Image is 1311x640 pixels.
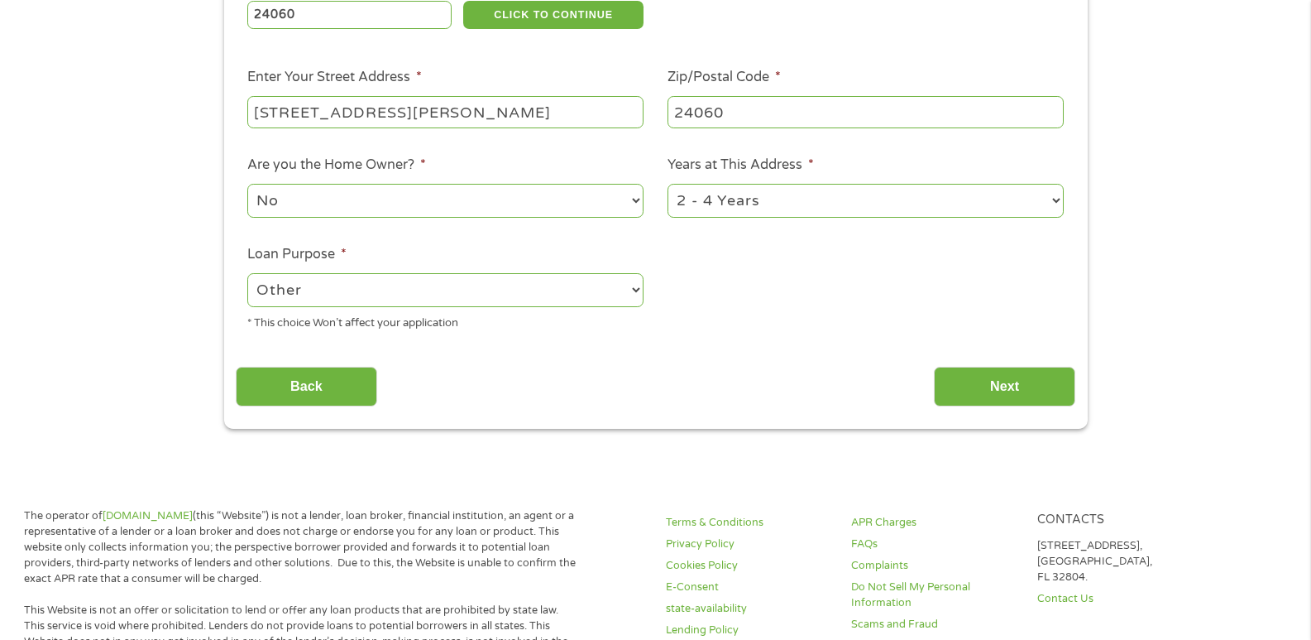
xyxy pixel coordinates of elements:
[666,601,831,617] a: state-availability
[667,156,814,174] label: Years at This Address
[247,310,644,332] div: * This choice Won’t affect your application
[1037,512,1203,528] h4: Contacts
[667,69,781,86] label: Zip/Postal Code
[103,509,193,522] a: [DOMAIN_NAME]
[24,508,581,586] p: The operator of (this “Website”) is not a lender, loan broker, financial institution, an agent or...
[666,580,831,595] a: E-Consent
[666,558,831,574] a: Cookies Policy
[247,246,347,263] label: Loan Purpose
[1037,538,1203,585] p: [STREET_ADDRESS], [GEOGRAPHIC_DATA], FL 32804.
[666,623,831,638] a: Lending Policy
[247,69,422,86] label: Enter Your Street Address
[666,537,831,552] a: Privacy Policy
[851,580,1017,611] a: Do Not Sell My Personal Information
[851,617,1017,633] a: Scams and Fraud
[666,515,831,531] a: Terms & Conditions
[934,367,1075,407] input: Next
[851,515,1017,531] a: APR Charges
[851,537,1017,552] a: FAQs
[247,1,452,29] input: Enter Zipcode (e.g 01510)
[247,156,426,174] label: Are you the Home Owner?
[851,558,1017,574] a: Complaints
[236,367,377,407] input: Back
[1037,591,1203,607] a: Contact Us
[247,96,644,128] input: 1 Main Street
[463,1,644,29] button: CLICK TO CONTINUE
